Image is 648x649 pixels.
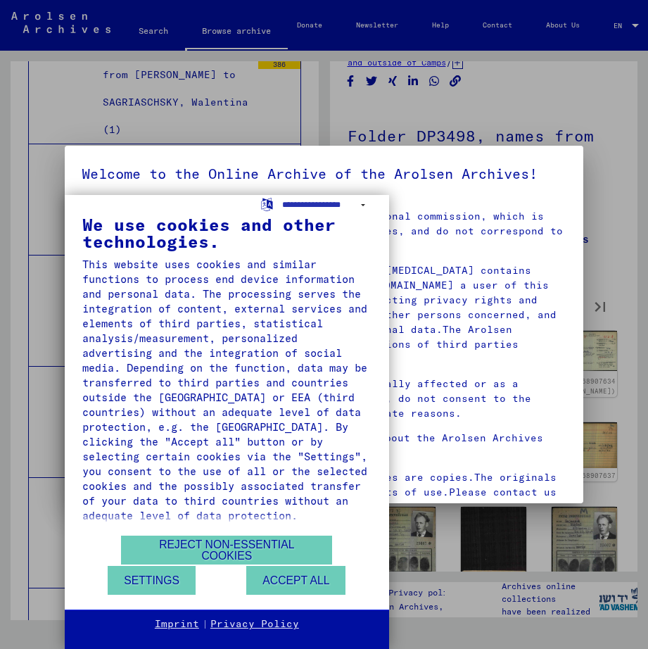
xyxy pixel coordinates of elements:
[210,617,299,631] a: Privacy Policy
[121,536,332,565] button: Reject non-essential cookies
[246,566,345,595] button: Accept all
[82,257,371,523] div: This website uses cookies and similar functions to process end device information and personal da...
[82,216,371,250] div: We use cookies and other technologies.
[155,617,199,631] a: Imprint
[108,566,196,595] button: Settings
